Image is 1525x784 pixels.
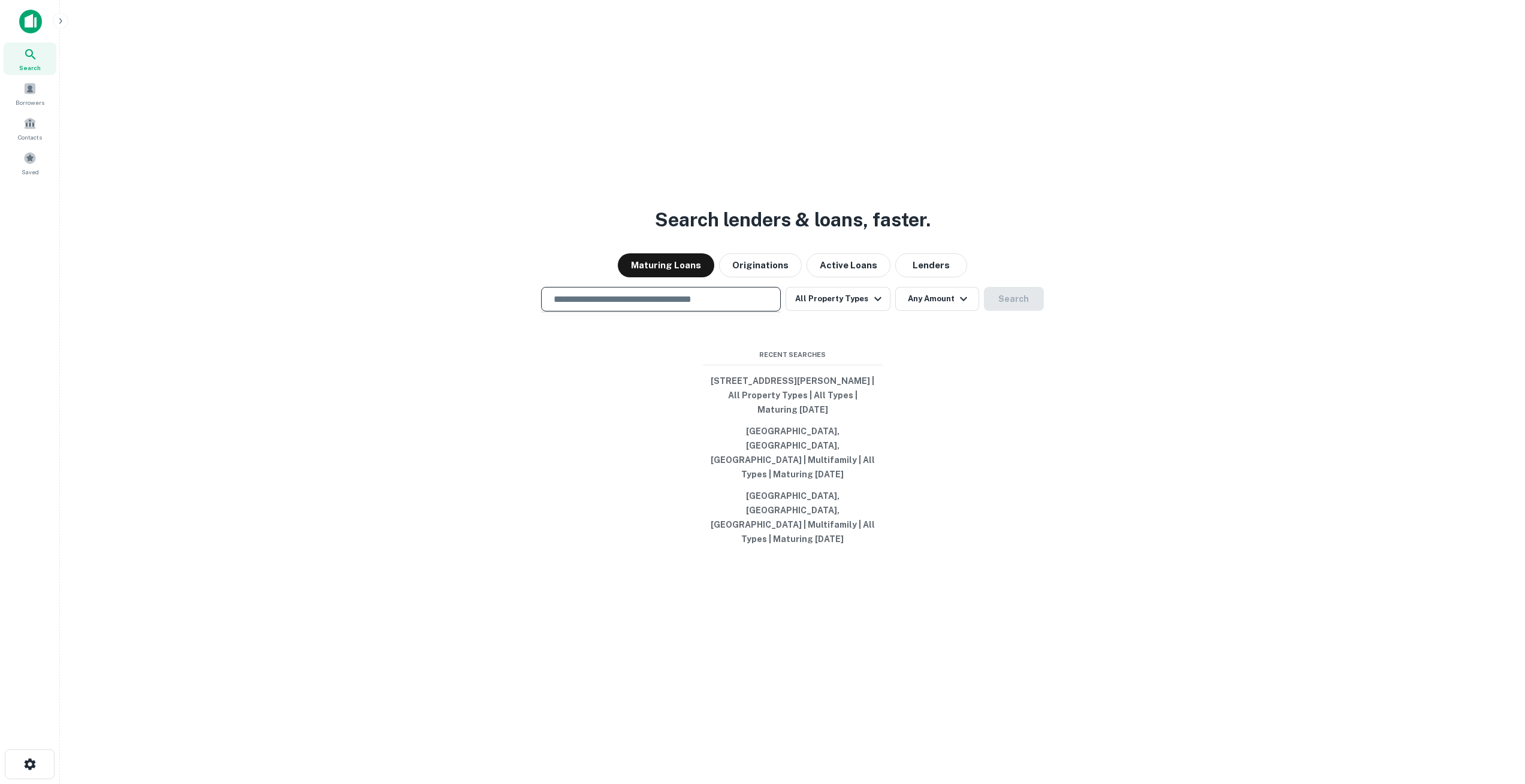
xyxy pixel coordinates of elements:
button: Maturing Loans [618,253,714,277]
button: Active Loans [807,253,890,277]
a: Search [4,43,56,75]
button: Any Amount [895,287,979,311]
button: Lenders [895,253,967,277]
span: Borrowers [16,98,44,107]
a: Contacts [4,112,56,144]
span: Search [19,63,41,72]
button: [STREET_ADDRESS][PERSON_NAME] | All Property Types | All Types | Maturing [DATE] [703,370,883,420]
img: capitalize-icon.png [19,10,42,34]
a: Borrowers [4,77,56,110]
button: Originations [719,253,802,277]
span: Saved [22,167,39,177]
h3: Search lenders & loans, faster. [655,205,931,234]
button: [GEOGRAPHIC_DATA], [GEOGRAPHIC_DATA], [GEOGRAPHIC_DATA] | Multifamily | All Types | Maturing [DATE] [703,420,883,485]
a: Saved [4,147,56,179]
span: Recent Searches [703,350,883,360]
span: Contacts [18,132,42,142]
button: [GEOGRAPHIC_DATA], [GEOGRAPHIC_DATA], [GEOGRAPHIC_DATA] | Multifamily | All Types | Maturing [DATE] [703,485,883,550]
button: All Property Types [786,287,890,311]
iframe: Chat Widget [1465,688,1525,746]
